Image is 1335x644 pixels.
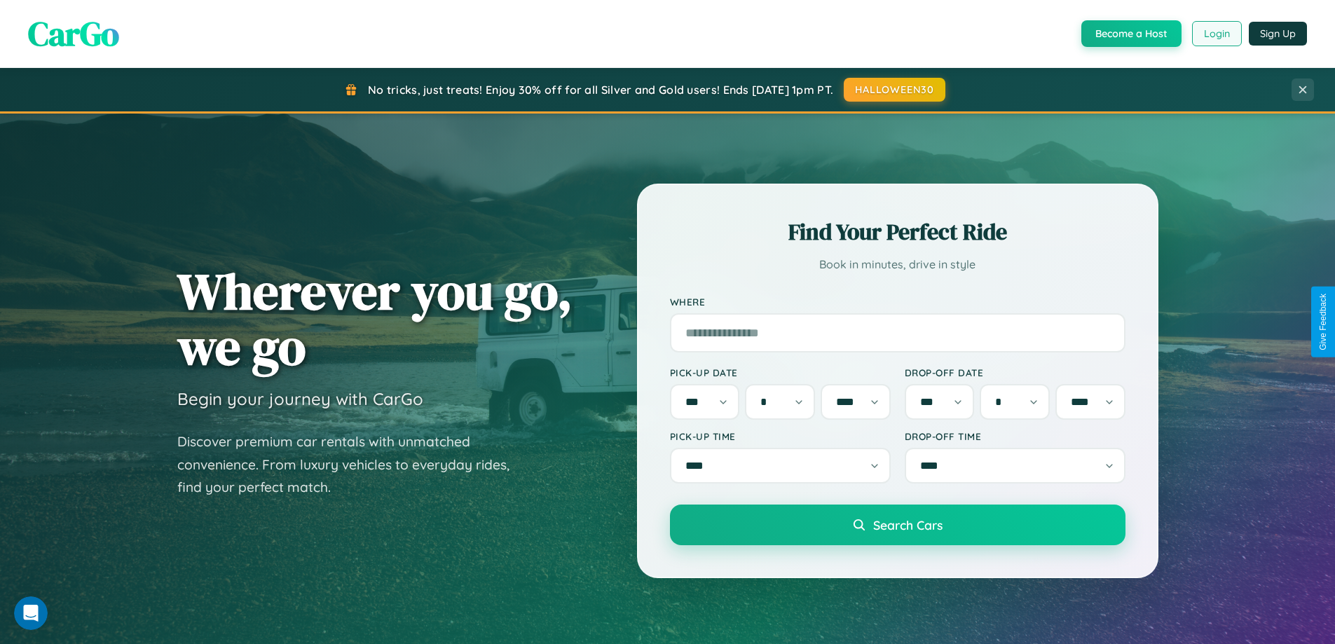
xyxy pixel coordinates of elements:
[28,11,119,57] span: CarGo
[670,254,1125,275] p: Book in minutes, drive in style
[670,366,891,378] label: Pick-up Date
[1318,294,1328,350] div: Give Feedback
[905,430,1125,442] label: Drop-off Time
[1249,22,1307,46] button: Sign Up
[368,83,833,97] span: No tricks, just treats! Enjoy 30% off for all Silver and Gold users! Ends [DATE] 1pm PT.
[1081,20,1182,47] button: Become a Host
[670,296,1125,308] label: Where
[177,388,423,409] h3: Begin your journey with CarGo
[1192,21,1242,46] button: Login
[670,505,1125,545] button: Search Cars
[670,217,1125,247] h2: Find Your Perfect Ride
[844,78,945,102] button: HALLOWEEN30
[177,430,528,499] p: Discover premium car rentals with unmatched convenience. From luxury vehicles to everyday rides, ...
[905,366,1125,378] label: Drop-off Date
[14,596,48,630] iframe: Intercom live chat
[670,430,891,442] label: Pick-up Time
[873,517,943,533] span: Search Cars
[177,263,573,374] h1: Wherever you go, we go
